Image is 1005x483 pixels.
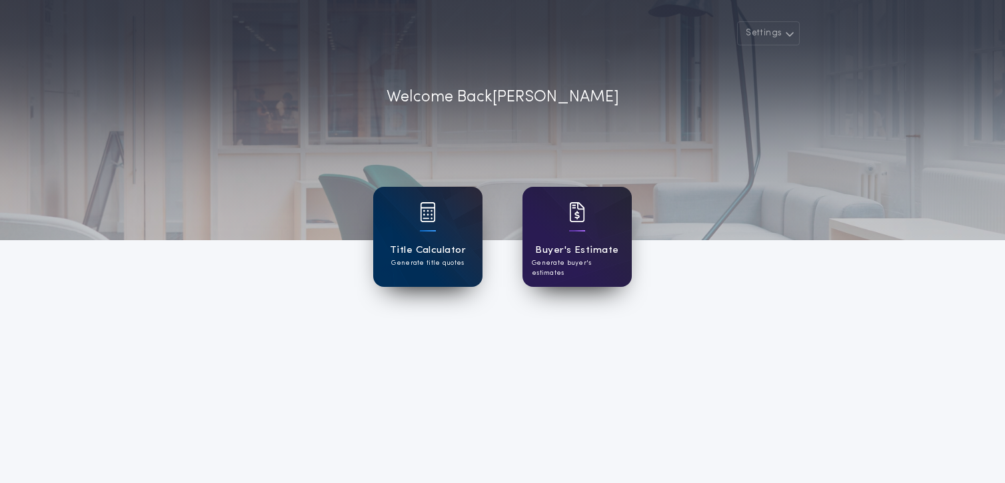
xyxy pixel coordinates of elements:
[532,258,622,278] p: Generate buyer's estimates
[391,258,464,268] p: Generate title quotes
[522,187,632,287] a: card iconBuyer's EstimateGenerate buyer's estimates
[569,202,585,222] img: card icon
[390,243,466,258] h1: Title Calculator
[420,202,436,222] img: card icon
[535,243,618,258] h1: Buyer's Estimate
[387,85,619,109] p: Welcome Back [PERSON_NAME]
[737,21,800,45] button: Settings
[373,187,483,287] a: card iconTitle CalculatorGenerate title quotes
